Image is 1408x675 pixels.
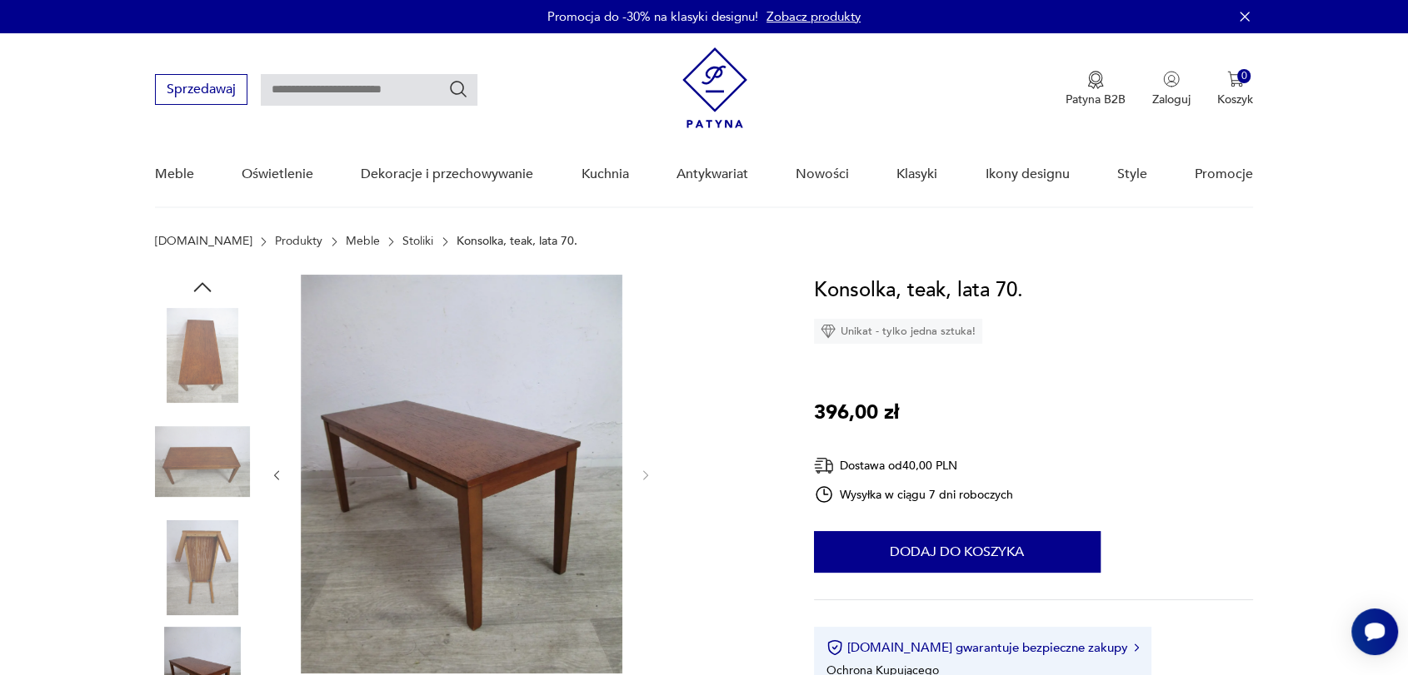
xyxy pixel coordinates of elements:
[155,142,194,206] a: Meble
[1195,142,1253,206] a: Promocje
[826,639,843,656] img: Ikona certyfikatu
[814,275,1023,306] h1: Konsolka, teak, lata 70.
[1217,71,1253,107] button: 0Koszyk
[1066,92,1126,107] p: Patyna B2B
[547,8,758,25] p: Promocja do -30% na klasyki designu!
[821,324,836,339] img: Ikona diamentu
[155,308,250,403] img: Zdjęcie produktu Konsolka, teak, lata 70.
[1217,92,1253,107] p: Koszyk
[346,235,380,248] a: Meble
[582,142,629,206] a: Kuchnia
[402,235,433,248] a: Stoliki
[155,414,250,509] img: Zdjęcie produktu Konsolka, teak, lata 70.
[814,455,1014,476] div: Dostawa od 40,00 PLN
[242,142,313,206] a: Oświetlenie
[1134,643,1139,652] img: Ikona strzałki w prawo
[1351,608,1398,655] iframe: Smartsupp widget button
[826,639,1139,656] button: [DOMAIN_NAME] gwarantuje bezpieczne zakupy
[301,275,622,673] img: Zdjęcie produktu Konsolka, teak, lata 70.
[1087,71,1104,89] img: Ikona medalu
[814,531,1101,573] button: Dodaj do koszyka
[1163,71,1180,87] img: Ikonka użytkownika
[814,484,1014,504] div: Wysyłka w ciągu 7 dni roboczych
[1117,142,1147,206] a: Style
[986,142,1070,206] a: Ikony designu
[1066,71,1126,107] button: Patyna B2B
[677,142,748,206] a: Antykwariat
[814,319,982,344] div: Unikat - tylko jedna sztuka!
[766,8,861,25] a: Zobacz produkty
[814,397,899,429] p: 396,00 zł
[275,235,322,248] a: Produkty
[155,520,250,615] img: Zdjęcie produktu Konsolka, teak, lata 70.
[796,142,849,206] a: Nowości
[814,455,834,476] img: Ikona dostawy
[1227,71,1244,87] img: Ikona koszyka
[361,142,533,206] a: Dekoracje i przechowywanie
[1237,69,1251,83] div: 0
[457,235,577,248] p: Konsolka, teak, lata 70.
[448,79,468,99] button: Szukaj
[155,235,252,248] a: [DOMAIN_NAME]
[155,85,247,97] a: Sprzedawaj
[1152,71,1191,107] button: Zaloguj
[682,47,747,128] img: Patyna - sklep z meblami i dekoracjami vintage
[1152,92,1191,107] p: Zaloguj
[155,74,247,105] button: Sprzedawaj
[1066,71,1126,107] a: Ikona medaluPatyna B2B
[896,142,937,206] a: Klasyki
